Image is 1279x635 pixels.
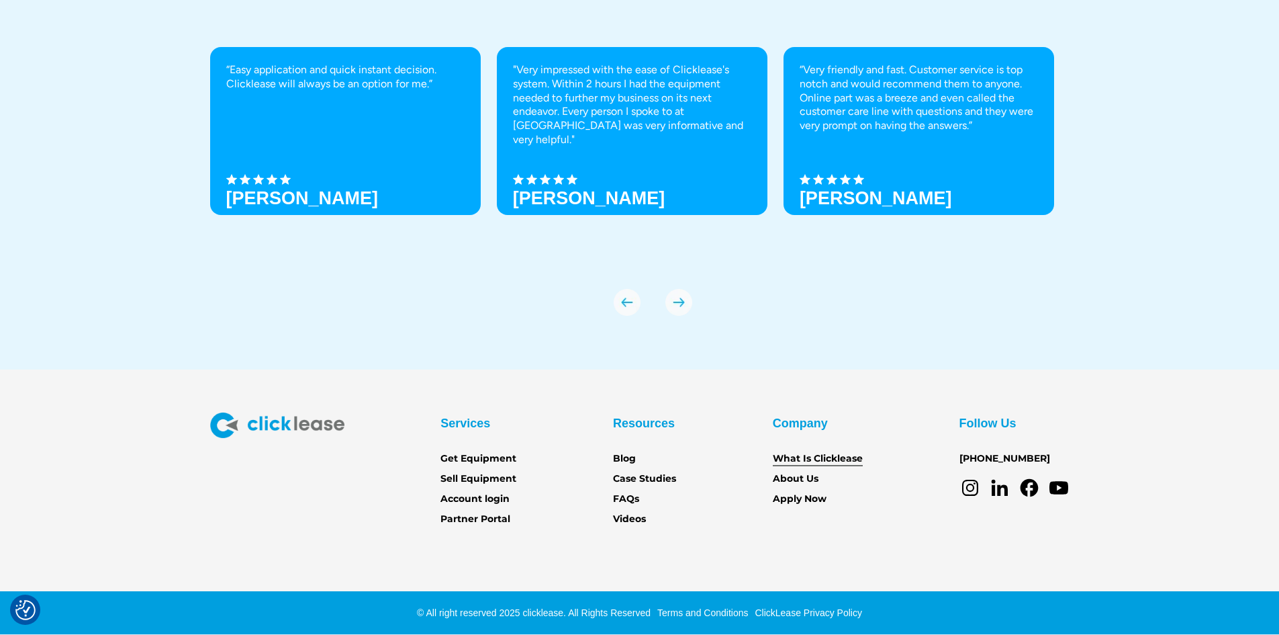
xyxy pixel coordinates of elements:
a: What Is Clicklease [773,452,863,466]
img: Black star icon [253,174,264,185]
strong: [PERSON_NAME] [513,188,665,208]
img: Black star icon [813,174,824,185]
a: Blog [613,452,636,466]
div: Company [773,413,828,434]
img: Clicklease logo [210,413,344,438]
a: ClickLease Privacy Policy [751,607,862,618]
div: © All right reserved 2025 clicklease. All Rights Reserved [417,606,651,620]
img: Black star icon [553,174,564,185]
img: Black star icon [513,174,524,185]
h3: [PERSON_NAME] [800,188,952,208]
p: "Very impressed with the ease of Clicklease's system. Within 2 hours I had the equipment needed t... [513,63,751,147]
div: 2 of 8 [497,47,767,262]
img: Black star icon [800,174,810,185]
a: Partner Portal [440,512,510,527]
h3: [PERSON_NAME] [226,188,379,208]
img: Black star icon [540,174,551,185]
div: Services [440,413,490,434]
img: Revisit consent button [15,600,36,620]
a: About Us [773,472,818,486]
a: [PHONE_NUMBER] [959,452,1050,466]
div: 3 of 8 [784,47,1054,262]
img: arrow Icon [665,289,692,316]
div: previous slide [614,289,641,316]
a: Terms and Conditions [654,607,748,618]
a: Case Studies [613,472,676,486]
a: Sell Equipment [440,472,516,486]
img: Black star icon [567,174,577,185]
a: Account login [440,492,510,507]
a: Get Equipment [440,452,516,466]
div: next slide [665,289,692,316]
img: Black star icon [840,174,851,185]
img: Black star icon [826,174,837,185]
img: Black star icon [226,174,237,185]
a: Videos [613,512,646,527]
div: Resources [613,413,675,434]
img: Black star icon [240,174,250,185]
div: 1 of 8 [210,47,481,262]
div: carousel [210,47,1070,316]
div: Follow Us [959,413,1016,434]
a: FAQs [613,492,639,507]
img: Black star icon [280,174,291,185]
button: Consent Preferences [15,600,36,620]
p: “Easy application and quick instant decision. Clicklease will always be an option for me.” [226,63,465,91]
img: Black star icon [526,174,537,185]
img: Black star icon [853,174,864,185]
img: Black star icon [267,174,277,185]
img: arrow Icon [614,289,641,316]
p: “Very friendly and fast. Customer service is top notch and would recommend them to anyone. Online... [800,63,1038,133]
a: Apply Now [773,492,826,507]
